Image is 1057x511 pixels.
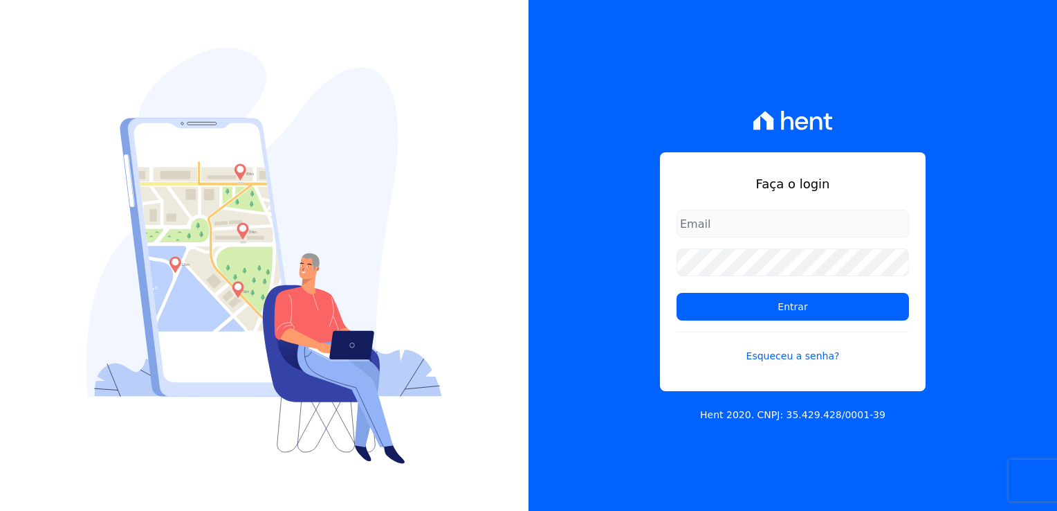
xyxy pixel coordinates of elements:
[700,408,885,422] p: Hent 2020. CNPJ: 35.429.428/0001-39
[677,174,909,193] h1: Faça o login
[86,48,442,464] img: Login
[677,210,909,237] input: Email
[677,293,909,321] input: Entrar
[677,332,909,364] a: Esqueceu a senha?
